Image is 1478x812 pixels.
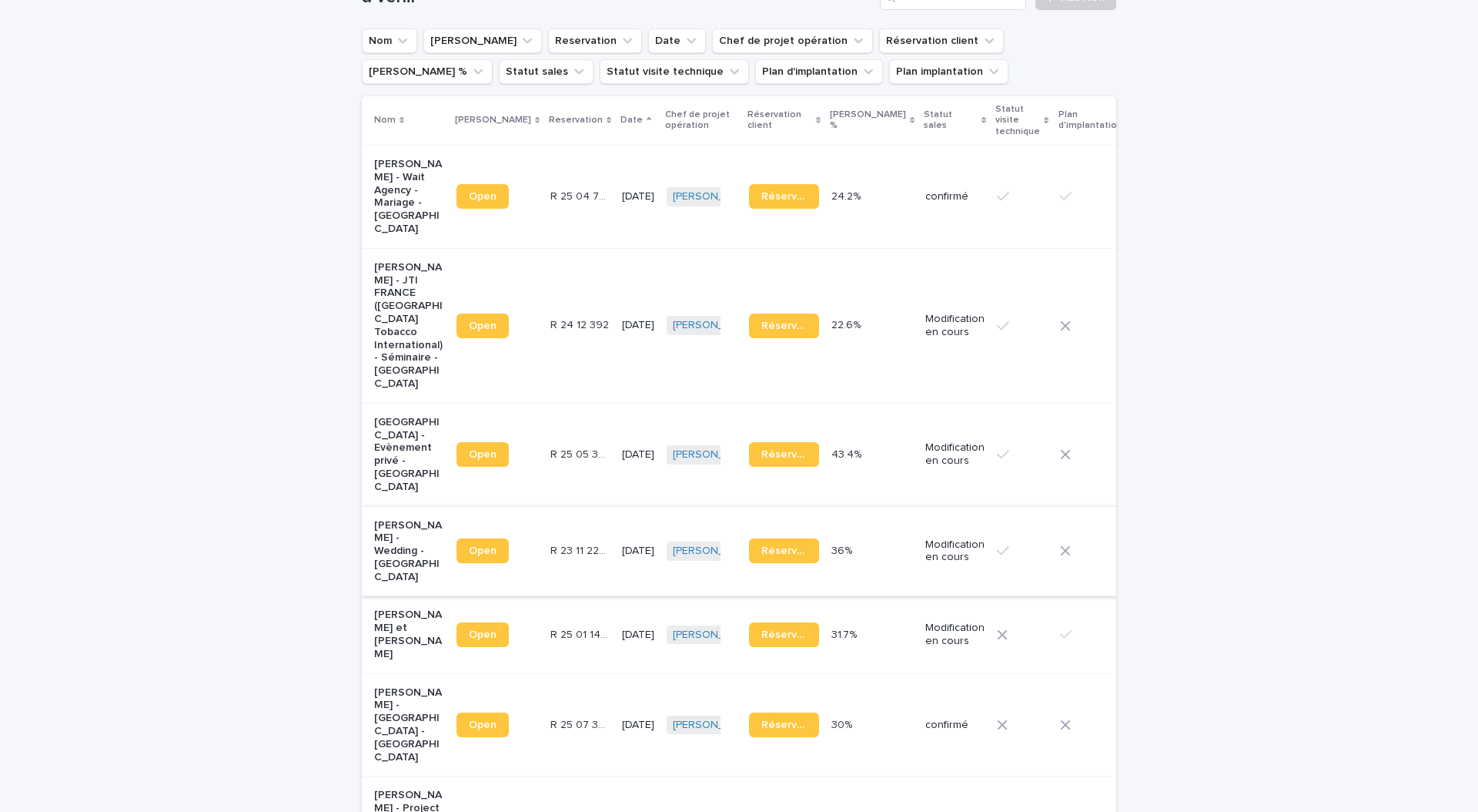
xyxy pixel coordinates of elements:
[761,629,807,640] span: Réservation
[665,106,738,135] p: Chef de projet opération
[362,145,1229,248] tr: [PERSON_NAME] - Wait Agency - Mariage - [GEOGRAPHIC_DATA]OpenR 25 04 782R 25 04 782 [DATE][PERSON...
[830,106,906,135] p: [PERSON_NAME] %
[673,190,757,203] a: [PERSON_NAME]
[374,686,444,764] p: [PERSON_NAME] - [GEOGRAPHIC_DATA] - [GEOGRAPHIC_DATA]
[374,609,444,660] p: [PERSON_NAME] et [PERSON_NAME]
[924,106,978,135] p: Statut sales
[673,319,757,332] a: [PERSON_NAME]
[925,190,985,203] p: confirmé
[362,59,493,84] button: Marge %
[423,29,542,53] button: Lien Stacker
[456,713,509,737] a: Open
[469,629,497,640] span: Open
[761,720,807,730] span: Réservation
[673,448,757,461] a: [PERSON_NAME]
[362,29,417,53] button: Nom
[550,626,613,642] p: R 25 01 1439
[620,112,643,129] p: Date
[755,59,883,84] button: Plan d'implantation
[1058,106,1122,135] p: Plan d'implantation
[749,442,819,467] a: Réservation
[548,29,642,53] button: Reservation
[831,542,855,558] p: 36%
[749,539,819,563] a: Réservation
[374,416,444,494] p: [GEOGRAPHIC_DATA] - Evènement privé - [GEOGRAPHIC_DATA]
[550,187,613,203] p: R 25 04 782
[831,716,855,732] p: 30%
[761,449,807,460] span: Réservation
[622,190,654,203] p: [DATE]
[749,314,819,338] a: Réservation
[362,403,1229,506] tr: [GEOGRAPHIC_DATA] - Evènement privé - [GEOGRAPHIC_DATA]OpenR 25 05 3813R 25 05 3813 [DATE][PERSON...
[469,545,497,556] span: Open
[749,184,819,209] a: Réservation
[747,106,812,135] p: Réservation client
[362,506,1229,596] tr: [PERSON_NAME] - Wedding - [GEOGRAPHIC_DATA]OpenR 23 11 2202R 23 11 2202 [DATE][PERSON_NAME] Réser...
[879,29,1004,53] button: Réservation client
[648,29,706,53] button: Date
[455,112,531,129] p: [PERSON_NAME]
[362,673,1229,777] tr: [PERSON_NAME] - [GEOGRAPHIC_DATA] - [GEOGRAPHIC_DATA]OpenR 25 07 3055R 25 07 3055 [DATE][PERSON_N...
[374,519,444,584] p: [PERSON_NAME] - Wedding - [GEOGRAPHIC_DATA]
[995,101,1040,140] p: Statut visite technique
[550,445,613,461] p: R 25 05 3813
[600,59,749,84] button: Statut visite technique
[362,248,1229,403] tr: [PERSON_NAME] - JTI FRANCE ([GEOGRAPHIC_DATA] Tobacco International) - Séminaire - [GEOGRAPHIC_DA...
[831,316,864,332] p: 22.6%
[456,539,509,563] a: Open
[761,320,807,331] span: Réservation
[622,545,654,558] p: [DATE]
[749,713,819,737] a: Réservation
[831,445,864,461] p: 43.4%
[712,29,873,53] button: Chef de projet opération
[456,184,509,209] a: Open
[673,545,757,558] a: [PERSON_NAME]
[469,449,497,460] span: Open
[622,719,654,732] p: [DATE]
[622,629,654,642] p: [DATE]
[749,622,819,647] a: Réservation
[622,319,654,332] p: [DATE]
[469,720,497,730] span: Open
[925,441,985,468] p: Modification en cours
[925,719,985,732] p: confirmé
[469,320,497,331] span: Open
[374,158,444,236] p: [PERSON_NAME] - Wait Agency - Mariage - [GEOGRAPHIC_DATA]
[622,448,654,461] p: [DATE]
[362,596,1229,673] tr: [PERSON_NAME] et [PERSON_NAME]OpenR 25 01 1439R 25 01 1439 [DATE][PERSON_NAME] Réservation31.7%31...
[889,59,1008,84] button: Plan implantation
[761,545,807,556] span: Réservation
[456,314,509,338] a: Open
[550,316,612,332] p: R 24 12 392
[925,622,985,648] p: Modification en cours
[456,442,509,467] a: Open
[549,112,603,129] p: Reservation
[673,629,757,642] a: [PERSON_NAME]
[831,187,864,203] p: 24.2%
[374,112,396,129] p: Nom
[925,313,985,339] p: Modification en cours
[469,191,497,202] span: Open
[374,261,444,391] p: [PERSON_NAME] - JTI FRANCE ([GEOGRAPHIC_DATA] Tobacco International) - Séminaire - [GEOGRAPHIC_DATA]
[673,719,757,732] a: [PERSON_NAME]
[550,716,613,732] p: R 25 07 3055
[550,542,613,558] p: R 23 11 2202
[456,622,509,647] a: Open
[925,539,985,565] p: Modification en cours
[499,59,594,84] button: Statut sales
[761,191,807,202] span: Réservation
[831,626,860,642] p: 31.7%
